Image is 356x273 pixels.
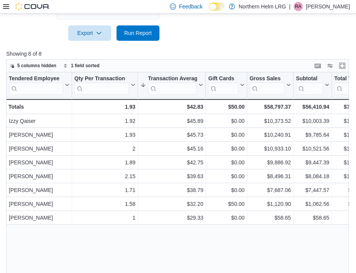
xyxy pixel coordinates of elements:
div: $45.89 [140,116,203,126]
button: Qty Per Transaction [74,75,135,94]
button: Tendered Employee [9,75,69,94]
div: Subtotal [296,75,323,94]
div: 2.15 [74,172,135,181]
div: $1,120.90 [249,199,291,208]
button: Display options [325,61,335,70]
div: $0.00 [208,144,244,153]
div: 2 [74,144,135,153]
div: Gift Card Sales [208,75,238,94]
div: 1.71 [74,185,135,195]
div: $0.00 [208,172,244,181]
div: $42.83 [140,102,203,111]
div: Gross Sales [249,75,285,94]
div: $8,496.31 [249,172,291,181]
div: $50.00 [208,199,244,208]
div: Izzy Qaiser [9,116,69,126]
div: $10,521.56 [296,144,329,153]
div: $50.00 [208,102,244,111]
div: Tendered Employee [9,75,63,82]
div: $29.33 [140,213,203,222]
button: 1 field sorted [60,61,103,70]
input: Dark Mode [209,3,225,11]
div: Subtotal [296,75,323,82]
div: Qty Per Transaction [74,75,129,94]
div: $10,933.10 [249,144,291,153]
div: [PERSON_NAME] [9,199,69,208]
div: [PERSON_NAME] [9,185,69,195]
button: Run Report [116,25,159,41]
button: Subtotal [296,75,329,94]
div: [PERSON_NAME] [9,213,69,222]
p: Showing 8 of 8 [6,50,352,58]
div: 1 [74,213,135,222]
div: $38.79 [140,185,203,195]
div: $9,886.92 [249,158,291,167]
button: 5 columns hidden [7,61,59,70]
p: | [289,2,290,11]
div: $0.00 [208,116,244,126]
div: $58,797.37 [249,102,291,111]
p: Northern Helm LRG [239,2,286,11]
span: 1 field sorted [71,63,100,69]
span: Feedback [179,3,202,10]
div: $10,240.91 [249,130,291,139]
div: $58.65 [249,213,291,222]
div: 1.93 [74,130,135,139]
button: Export [68,25,111,41]
div: $42.75 [140,158,203,167]
button: Keyboard shortcuts [313,61,322,70]
span: RA [295,2,302,11]
button: Gross Sales [249,75,291,94]
div: [PERSON_NAME] [9,130,69,139]
div: $7,447.57 [296,185,329,195]
div: Transaction Average [148,75,197,82]
div: $1,062.56 [296,199,329,208]
div: $0.00 [208,213,244,222]
img: Cova [15,3,50,10]
div: $10,003.39 [296,116,329,126]
div: Gift Cards [208,75,238,82]
div: $58.65 [296,213,329,222]
div: 1.93 [74,102,135,111]
div: $8,084.18 [296,172,329,181]
div: Tendered Employee [9,75,63,94]
button: Enter fullscreen [338,61,347,70]
span: Export [73,25,107,41]
button: Gift Cards [208,75,244,94]
div: $0.00 [208,158,244,167]
div: Rhiannon Adams [294,2,303,11]
div: Gross Sales [249,75,285,82]
div: $45.16 [140,144,203,153]
p: [PERSON_NAME] [306,2,350,11]
div: 1.89 [74,158,135,167]
div: $7,687.06 [249,185,291,195]
button: Transaction Average [140,75,203,94]
div: 1.92 [74,116,135,126]
div: $0.00 [208,185,244,195]
div: Transaction Average [148,75,197,94]
div: Qty Per Transaction [74,75,129,82]
div: $32.20 [140,199,203,208]
span: Run Report [124,29,152,37]
div: Totals [8,102,69,111]
div: [PERSON_NAME] [9,158,69,167]
div: $45.73 [140,130,203,139]
div: 1.58 [74,199,135,208]
div: $39.63 [140,172,203,181]
div: $0.00 [208,130,244,139]
div: $9,785.64 [296,130,329,139]
div: $56,410.94 [296,102,329,111]
div: [PERSON_NAME] [9,144,69,153]
div: $10,373.52 [249,116,291,126]
div: $9,447.39 [296,158,329,167]
div: [PERSON_NAME] [9,172,69,181]
span: 5 columns hidden [17,63,56,69]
